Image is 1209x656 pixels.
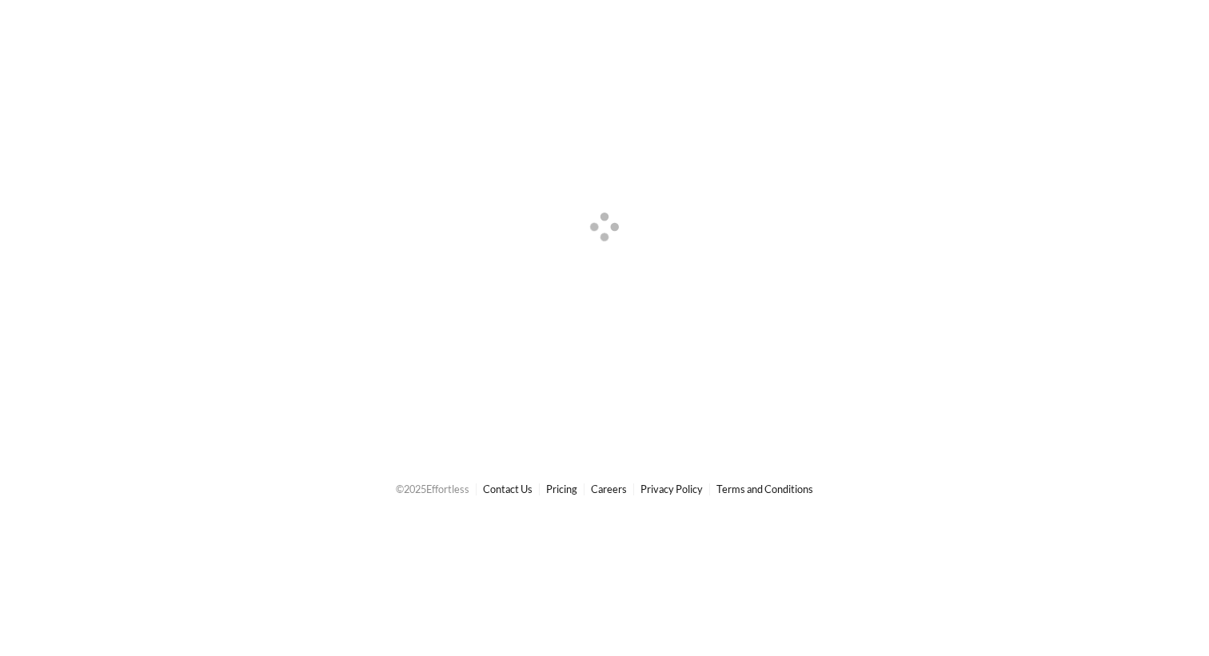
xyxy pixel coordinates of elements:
[546,483,577,495] a: Pricing
[396,483,469,495] span: © 2025 Effortless
[483,483,533,495] a: Contact Us
[716,483,813,495] a: Terms and Conditions
[640,483,703,495] a: Privacy Policy
[591,483,627,495] a: Careers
